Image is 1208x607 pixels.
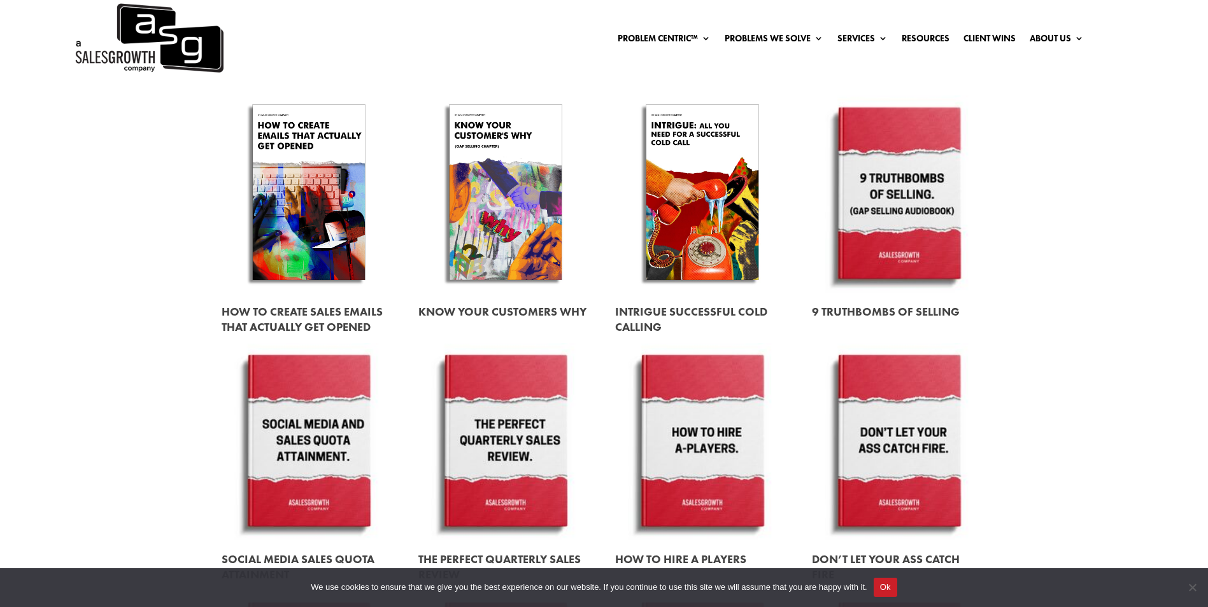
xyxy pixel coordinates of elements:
a: Problems We Solve [725,34,823,48]
button: Ok [874,578,897,597]
span: We use cookies to ensure that we give you the best experience on our website. If you continue to ... [311,581,867,594]
a: Resources [902,34,949,48]
a: Services [837,34,888,48]
a: Client Wins [963,34,1016,48]
a: Problem Centric™ [618,34,711,48]
span: No [1186,581,1198,594]
a: About Us [1030,34,1084,48]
